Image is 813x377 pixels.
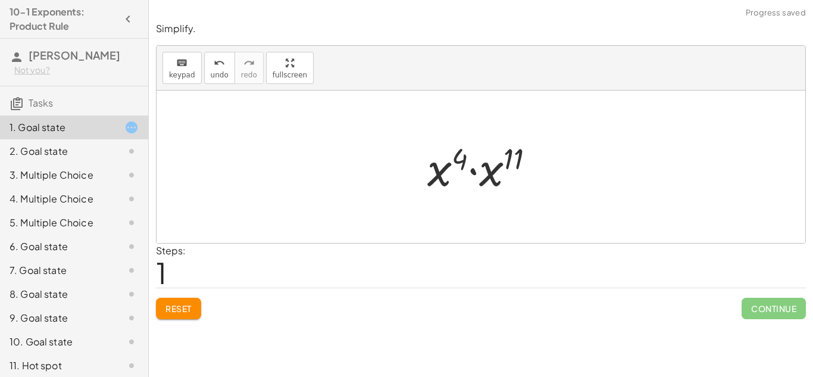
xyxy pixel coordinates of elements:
[10,168,105,182] div: 3. Multiple Choice
[241,71,257,79] span: redo
[124,335,139,349] i: Task not started.
[124,287,139,301] i: Task not started.
[234,52,264,84] button: redoredo
[10,263,105,278] div: 7. Goal state
[10,144,105,158] div: 2. Goal state
[169,71,195,79] span: keypad
[10,311,105,325] div: 9. Goal state
[204,52,235,84] button: undoundo
[156,244,186,257] label: Steps:
[746,7,806,19] span: Progress saved
[10,5,117,33] h4: 10-1 Exponents: Product Rule
[124,192,139,206] i: Task not started.
[124,216,139,230] i: Task not started.
[10,287,105,301] div: 8. Goal state
[156,22,806,36] p: Simplify.
[124,311,139,325] i: Task not started.
[214,56,225,70] i: undo
[29,96,53,109] span: Tasks
[266,52,314,84] button: fullscreen
[156,298,201,319] button: Reset
[124,144,139,158] i: Task not started.
[162,52,202,84] button: keyboardkeypad
[14,64,139,76] div: Not you?
[124,239,139,254] i: Task not started.
[10,216,105,230] div: 5. Multiple Choice
[165,303,192,314] span: Reset
[273,71,307,79] span: fullscreen
[176,56,187,70] i: keyboard
[10,192,105,206] div: 4. Multiple Choice
[211,71,229,79] span: undo
[124,359,139,373] i: Task not started.
[29,48,120,62] span: [PERSON_NAME]
[124,168,139,182] i: Task not started.
[10,359,105,373] div: 11. Hot spot
[156,254,167,291] span: 1
[124,263,139,278] i: Task not started.
[10,335,105,349] div: 10. Goal state
[10,120,105,135] div: 1. Goal state
[124,120,139,135] i: Task started.
[243,56,255,70] i: redo
[10,239,105,254] div: 6. Goal state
